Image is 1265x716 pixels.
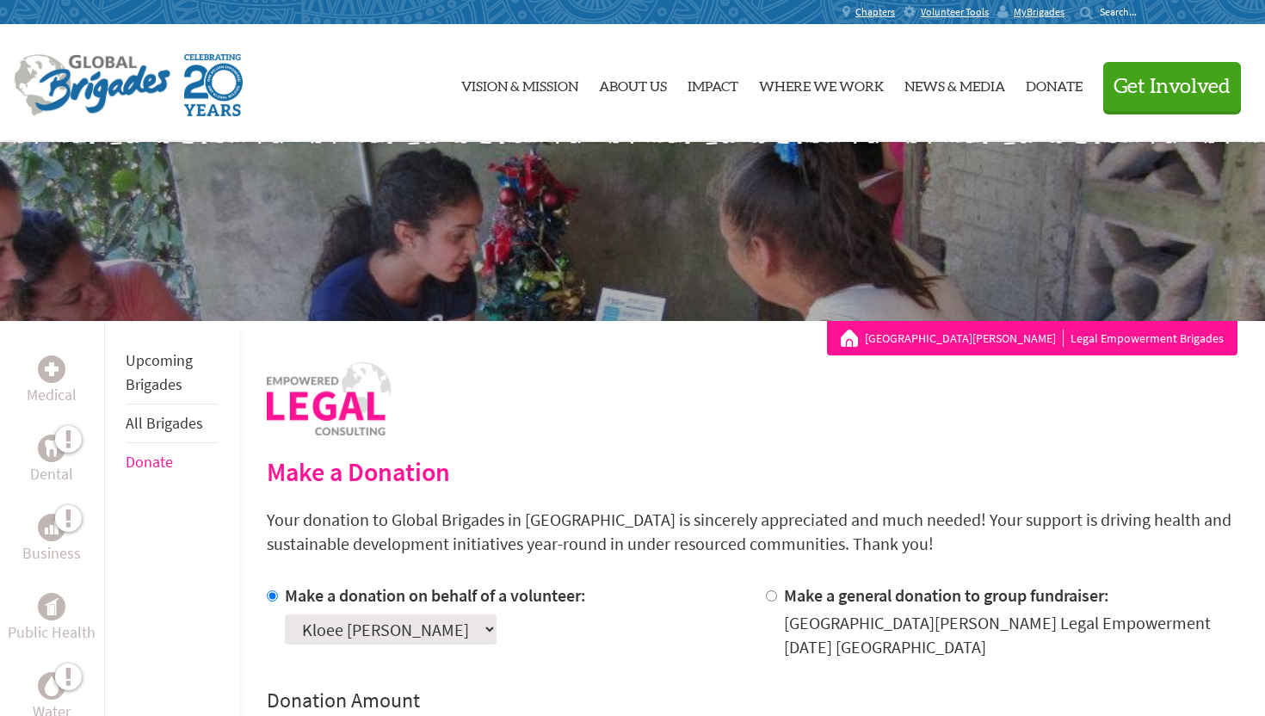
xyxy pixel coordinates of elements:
a: Impact [688,39,738,128]
p: Business [22,541,81,565]
a: Upcoming Brigades [126,350,193,394]
h2: Make a Donation [267,456,1237,487]
p: Your donation to Global Brigades in [GEOGRAPHIC_DATA] is sincerely appreciated and much needed! Y... [267,508,1237,556]
a: Where We Work [759,39,884,128]
div: Public Health [38,593,65,620]
div: Dental [38,435,65,462]
a: MedicalMedical [27,355,77,407]
label: Make a general donation to group fundraiser: [784,584,1109,606]
img: logo-human-rights.png [267,362,391,435]
a: All Brigades [126,413,203,433]
p: Medical [27,383,77,407]
a: About Us [599,39,667,128]
img: Global Brigades Celebrating 20 Years [184,54,243,116]
input: Search... [1100,5,1149,18]
span: Volunteer Tools [921,5,989,19]
img: Business [45,521,59,534]
span: Get Involved [1114,77,1231,97]
a: DentalDental [30,435,73,486]
img: Dental [45,440,59,456]
label: Make a donation on behalf of a volunteer: [285,584,586,606]
span: Chapters [855,5,895,19]
img: Medical [45,362,59,376]
div: Business [38,514,65,541]
div: Medical [38,355,65,383]
button: Get Involved [1103,62,1241,111]
a: Vision & Mission [461,39,578,128]
li: Upcoming Brigades [126,342,219,404]
div: Legal Empowerment Brigades [841,330,1224,347]
li: All Brigades [126,404,219,443]
div: Water [38,672,65,700]
a: News & Media [904,39,1005,128]
span: MyBrigades [1014,5,1064,19]
p: Public Health [8,620,96,645]
li: Donate [126,443,219,481]
a: BusinessBusiness [22,514,81,565]
img: Water [45,676,59,695]
a: [GEOGRAPHIC_DATA][PERSON_NAME] [865,330,1064,347]
p: Dental [30,462,73,486]
h4: Donation Amount [267,687,1237,714]
a: Donate [126,452,173,472]
img: Global Brigades Logo [14,54,170,116]
a: Donate [1026,39,1083,128]
a: Public HealthPublic Health [8,593,96,645]
div: [GEOGRAPHIC_DATA][PERSON_NAME] Legal Empowerment [DATE] [GEOGRAPHIC_DATA] [784,611,1237,659]
img: Public Health [45,598,59,615]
